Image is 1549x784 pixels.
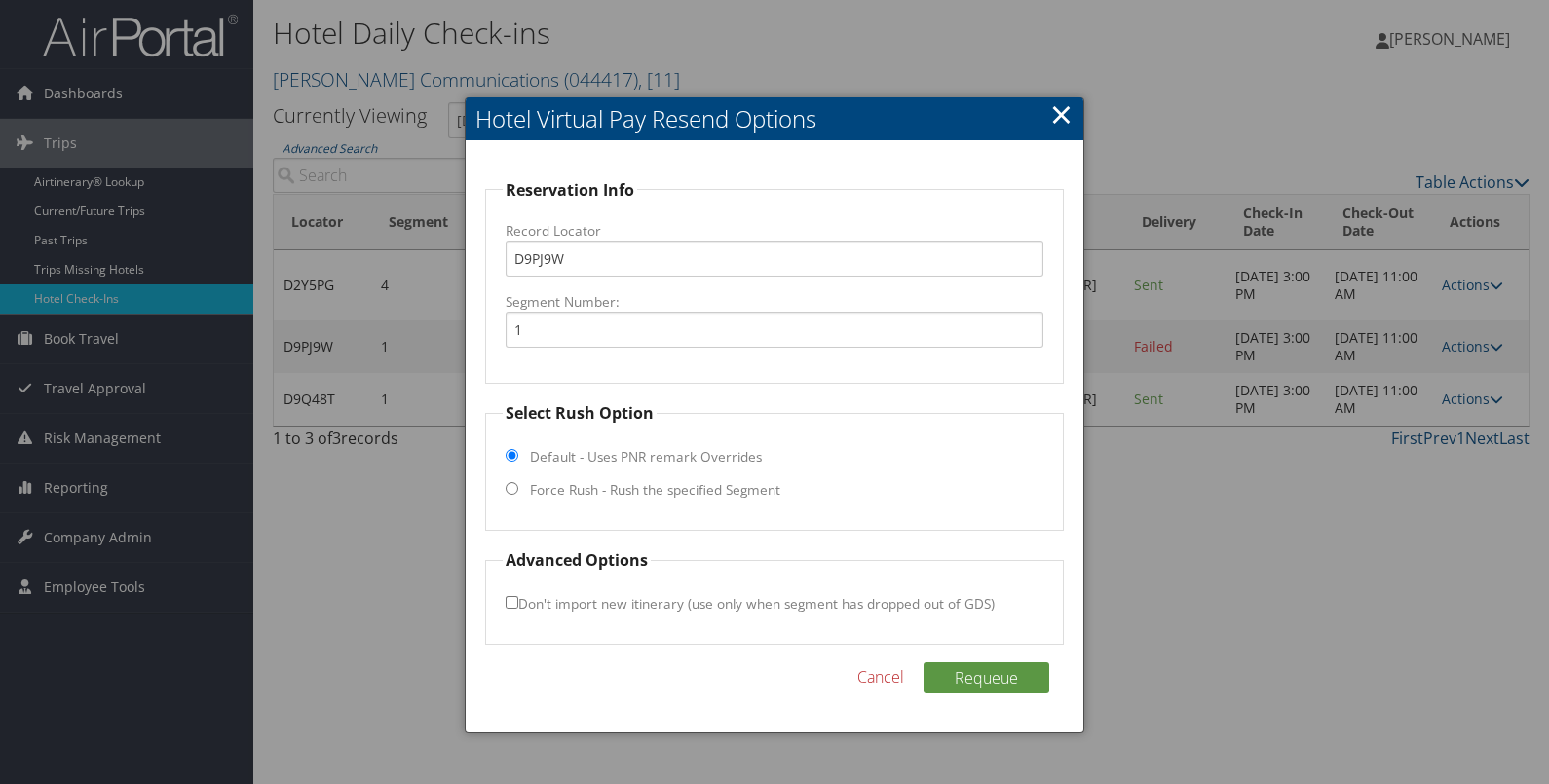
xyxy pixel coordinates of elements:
legend: Reservation Info [503,178,637,202]
label: Default - Uses PNR remark Overrides [530,447,762,467]
legend: Advanced Options [503,548,651,572]
label: Record Locator [506,221,1043,241]
a: Close [1050,94,1073,133]
label: Don't import new itinerary (use only when segment has dropped out of GDS) [506,585,995,621]
a: Cancel [857,665,904,689]
input: Don't import new itinerary (use only when segment has dropped out of GDS) [506,596,518,609]
h2: Hotel Virtual Pay Resend Options [466,97,1083,140]
label: Segment Number: [506,292,1043,312]
legend: Select Rush Option [503,401,657,425]
button: Requeue [924,662,1049,693]
label: Force Rush - Rush the specified Segment [530,480,780,500]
